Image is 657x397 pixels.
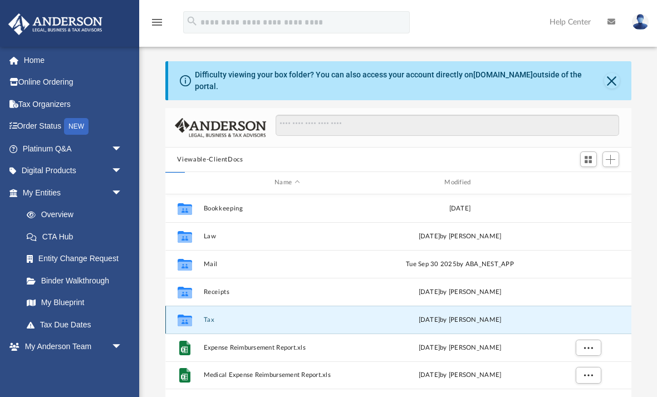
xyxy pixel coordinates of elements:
[8,182,139,204] a: My Entitiesarrow_drop_down
[170,178,198,188] div: id
[203,344,371,351] span: Expense Reimbursement Report.xls
[16,226,139,248] a: CTA Hub
[16,204,139,226] a: Overview
[16,292,134,314] a: My Blueprint
[16,248,139,270] a: Entity Change Request
[604,73,620,89] button: Close
[111,160,134,183] span: arrow_drop_down
[16,357,128,380] a: My Anderson Team
[5,13,106,35] img: Anderson Advisors Platinum Portal
[8,71,139,94] a: Online Ordering
[8,336,134,358] a: My Anderson Teamarrow_drop_down
[8,160,139,182] a: Digital Productsarrow_drop_down
[376,315,543,325] div: by [PERSON_NAME]
[473,70,533,79] a: [DOMAIN_NAME]
[203,233,371,240] button: Law
[276,115,619,136] input: Search files and folders
[548,178,626,188] div: id
[375,178,543,188] div: Modified
[376,342,543,352] div: [DATE] by [PERSON_NAME]
[376,259,543,269] div: Tue Sep 30 2025 by ABA_NEST_APP
[203,371,371,379] span: Medical Expense Reimbursement Report.xls
[376,231,543,241] div: [DATE] by [PERSON_NAME]
[8,93,139,115] a: Tax Organizers
[111,138,134,160] span: arrow_drop_down
[64,118,89,135] div: NEW
[376,287,543,297] div: [DATE] by [PERSON_NAME]
[203,205,371,212] button: Bookkeeping
[111,182,134,204] span: arrow_drop_down
[376,370,543,380] div: [DATE] by [PERSON_NAME]
[8,138,139,160] a: Platinum Q&Aarrow_drop_down
[150,21,164,29] a: menu
[418,316,440,322] span: [DATE]
[203,261,371,268] button: Mail
[150,16,164,29] i: menu
[632,14,649,30] img: User Pic
[186,15,198,27] i: search
[16,269,139,292] a: Binder Walkthrough
[8,115,139,138] a: Order StatusNEW
[580,151,597,167] button: Switch to Grid View
[376,203,543,213] div: [DATE]
[111,336,134,359] span: arrow_drop_down
[203,178,371,188] div: Name
[195,69,604,92] div: Difficulty viewing your box folder? You can also access your account directly on outside of the p...
[203,288,371,296] button: Receipts
[602,151,619,167] button: Add
[177,155,243,165] button: Viewable-ClientDocs
[8,49,139,71] a: Home
[203,316,371,324] button: Tax
[16,313,139,336] a: Tax Due Dates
